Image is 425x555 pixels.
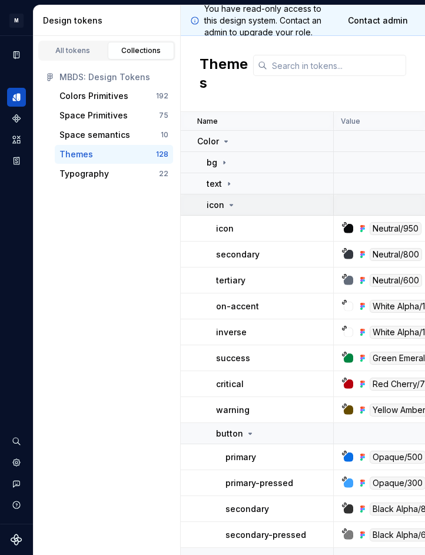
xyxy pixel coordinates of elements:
p: critical [216,378,244,390]
p: primary-pressed [225,477,293,489]
button: Contact support [7,474,26,493]
p: primary [225,451,256,463]
p: Name [197,117,218,126]
p: You have read-only access to this design system. Contact an admin to upgrade your role. [204,3,336,38]
div: 128 [156,150,168,159]
p: text [207,178,222,190]
a: Documentation [7,45,26,64]
div: Collections [112,46,171,55]
div: 192 [156,91,168,101]
div: Space semantics [59,129,130,141]
a: Assets [7,130,26,149]
div: Space Primitives [59,110,128,121]
button: Space semantics10 [55,125,173,144]
div: 22 [159,169,168,179]
span: Contact admin [348,15,408,27]
p: success [216,352,250,364]
p: inverse [216,326,247,338]
div: Neutral/800 [370,248,422,261]
a: Storybook stories [7,151,26,170]
div: M [9,14,24,28]
div: MBDS: Design Tokens [59,71,168,83]
button: Typography22 [55,164,173,183]
p: tertiary [216,275,245,286]
a: Settings [7,453,26,472]
div: All tokens [44,46,102,55]
div: 75 [159,111,168,120]
div: Neutral/600 [370,274,422,287]
p: on-accent [216,300,259,312]
a: Components [7,109,26,128]
svg: Supernova Logo [11,534,22,546]
p: Value [341,117,360,126]
div: Themes [59,148,93,160]
p: secondary-pressed [225,529,306,541]
p: Color [197,136,219,147]
div: Neutral/950 [370,222,421,235]
a: Contact admin [340,10,416,31]
p: secondary [216,249,260,260]
button: Search ⌘K [7,432,26,451]
div: Colors Primitives [59,90,128,102]
h2: Themes [200,55,253,92]
button: M [2,8,31,33]
p: icon [216,223,234,234]
button: Colors Primitives192 [55,87,173,105]
p: bg [207,157,217,169]
a: Design tokens [7,88,26,107]
p: icon [207,199,224,211]
div: Design tokens [43,15,175,27]
div: 10 [161,130,168,140]
p: secondary [225,503,269,515]
button: Themes128 [55,145,173,164]
input: Search in tokens... [267,55,406,76]
div: Typography [59,168,109,180]
p: warning [216,404,250,416]
button: Space Primitives75 [55,106,173,125]
p: button [216,428,243,440]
